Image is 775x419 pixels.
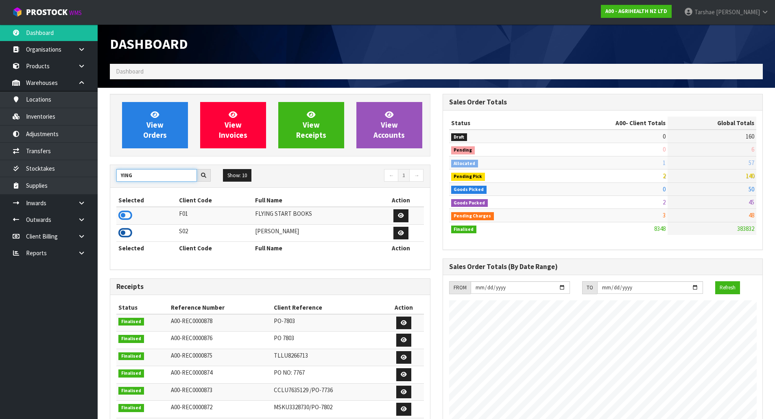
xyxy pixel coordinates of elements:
td: F01 [177,207,253,224]
span: 48 [749,211,754,219]
span: 1 [663,159,666,167]
span: Finalised [118,387,144,395]
input: Search clients [116,169,197,182]
span: Finalised [118,369,144,378]
span: 50 [749,185,754,193]
button: Refresh [715,281,740,294]
span: Finalised [118,404,144,412]
span: View Orders [143,110,167,140]
span: 57 [749,159,754,167]
span: 45 [749,198,754,206]
a: → [409,169,424,182]
th: Full Name [253,242,378,255]
a: ViewOrders [122,102,188,148]
span: 140 [746,172,754,180]
th: - Client Totals [550,117,668,130]
h3: Sales Order Totals (By Date Range) [449,263,757,271]
span: View Accounts [373,110,405,140]
span: Pending Pick [451,173,485,181]
img: cube-alt.png [12,7,22,17]
td: S02 [177,224,253,242]
span: ProStock [26,7,68,17]
a: ViewInvoices [200,102,266,148]
span: A00-REC0000873 [171,386,212,394]
th: Status [449,117,551,130]
th: Reference Number [169,301,272,314]
span: 8348 [654,225,666,232]
span: 2 [663,198,666,206]
span: A00-REC0000875 [171,352,212,359]
span: PO NO: 7767 [274,369,305,376]
span: PO-7803 [274,317,295,325]
td: FLYING START BOOKS [253,207,378,224]
span: A00-REC0000874 [171,369,212,376]
span: 6 [751,145,754,153]
span: Pending Charges [451,212,494,220]
nav: Page navigation [276,169,424,183]
span: View Invoices [219,110,247,140]
a: ViewReceipts [278,102,344,148]
span: View Receipts [296,110,326,140]
a: ← [384,169,398,182]
button: Show: 10 [223,169,251,182]
span: A00-REC0000876 [171,334,212,342]
span: Draft [451,133,467,141]
h3: Receipts [116,283,424,291]
span: Pending [451,146,475,154]
span: Goods Packed [451,199,488,207]
span: Goods Picked [451,186,487,194]
span: 160 [746,132,754,140]
span: Finalised [451,226,477,234]
div: TO [582,281,597,294]
span: 0 [663,132,666,140]
span: A00 [616,119,626,127]
span: Finalised [118,335,144,343]
th: Action [378,242,424,255]
th: Status [116,301,169,314]
div: FROM [449,281,471,294]
th: Client Code [177,194,253,207]
th: Selected [116,194,177,207]
th: Client Code [177,242,253,255]
span: Dashboard [110,35,188,52]
span: 3 [663,211,666,219]
th: Client Reference [272,301,384,314]
span: Allocated [451,160,478,168]
th: Action [378,194,424,207]
span: PO 7803 [274,334,294,342]
th: Action [384,301,424,314]
span: 0 [663,185,666,193]
span: 2 [663,172,666,180]
a: A00 - AGRIHEALTH NZ LTD [601,5,672,18]
span: Finalised [118,318,144,326]
td: [PERSON_NAME] [253,224,378,242]
strong: A00 - AGRIHEALTH NZ LTD [605,8,667,15]
span: CCLU7635129 /PO-7736 [274,386,333,394]
span: A00-REC0000872 [171,403,212,411]
span: 0 [663,145,666,153]
h3: Sales Order Totals [449,98,757,106]
th: Selected [116,242,177,255]
span: A00-REC0000878 [171,317,212,325]
span: Tarshae [694,8,715,16]
small: WMS [69,9,82,17]
span: [PERSON_NAME] [716,8,760,16]
span: Dashboard [116,67,144,75]
span: Finalised [118,352,144,360]
span: MSKU3328730/PO-7802 [274,403,332,411]
th: Global Totals [668,117,756,130]
span: TLLU8266713 [274,352,308,359]
th: Full Name [253,194,378,207]
a: 1 [398,169,410,182]
span: 383832 [737,225,754,232]
a: ViewAccounts [356,102,422,148]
